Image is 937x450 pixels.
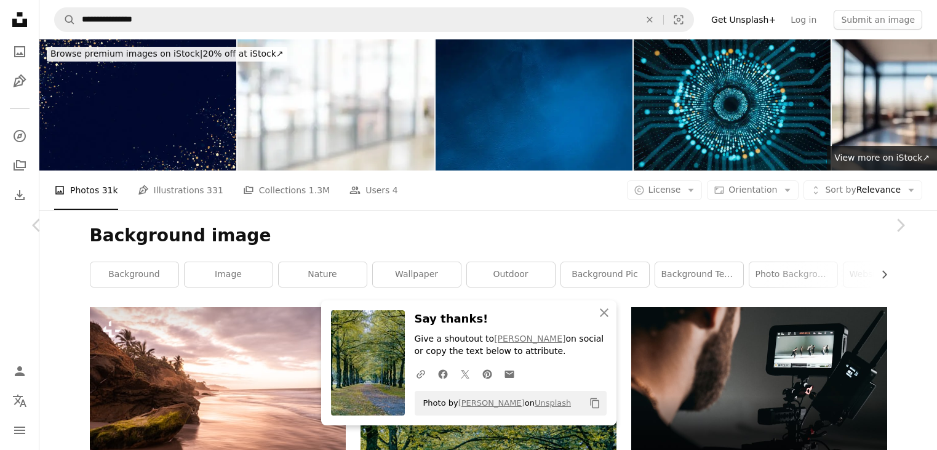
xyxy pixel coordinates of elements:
[707,180,799,200] button: Orientation
[90,387,346,398] a: a rock on the beach with a mossy log on it
[50,49,202,58] span: Browse premium images on iStock |
[138,171,223,210] a: Illustrations 331
[54,7,694,32] form: Find visuals sitewide
[834,153,930,163] span: View more on iStock ↗
[349,171,398,210] a: Users 4
[7,359,32,384] a: Log in / Sign up
[494,334,565,344] a: [PERSON_NAME]
[454,361,476,386] a: Share on Twitter
[415,310,607,328] h3: Say thanks!
[648,185,681,195] span: License
[704,10,783,30] a: Get Unsplash+
[373,262,461,287] a: wallpaper
[7,153,32,178] a: Collections
[458,398,525,408] a: [PERSON_NAME]
[825,185,856,195] span: Sort by
[90,262,178,287] a: background
[827,146,937,171] a: View more on iStock↗
[47,47,287,62] div: 20% off at iStock ↗
[728,185,777,195] span: Orientation
[834,10,922,30] button: Submit an image
[561,262,649,287] a: background pic
[7,69,32,94] a: Illustrations
[39,39,236,171] img: Christmas background
[634,39,831,171] img: Abstract Quantum Computing
[467,262,555,287] a: outdoor
[237,39,434,171] img: Blurred background : blur office with bokeh light background, banner, business concept
[436,39,632,171] img: Dark blue grunge background
[783,10,824,30] a: Log in
[39,39,295,69] a: Browse premium images on iStock|20% off at iStock↗
[279,262,367,287] a: nature
[90,225,887,247] h1: Background image
[55,8,76,31] button: Search Unsplash
[636,8,663,31] button: Clear
[417,393,572,413] span: Photo by on
[863,166,937,284] a: Next
[584,393,605,414] button: Copy to clipboard
[498,361,520,386] a: Share over email
[7,388,32,413] button: Language
[207,183,223,197] span: 331
[415,333,607,358] p: Give a shoutout to on social or copy the text below to attribute.
[655,262,743,287] a: background texture
[535,398,571,408] a: Unsplash
[803,180,922,200] button: Sort byRelevance
[627,180,703,200] button: License
[7,39,32,64] a: Photos
[825,184,901,196] span: Relevance
[843,262,931,287] a: website background
[664,8,693,31] button: Visual search
[749,262,837,287] a: photo background
[393,183,398,197] span: 4
[243,171,330,210] a: Collections 1.3M
[476,361,498,386] a: Share on Pinterest
[7,418,32,443] button: Menu
[432,361,454,386] a: Share on Facebook
[7,124,32,148] a: Explore
[185,262,273,287] a: image
[309,183,330,197] span: 1.3M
